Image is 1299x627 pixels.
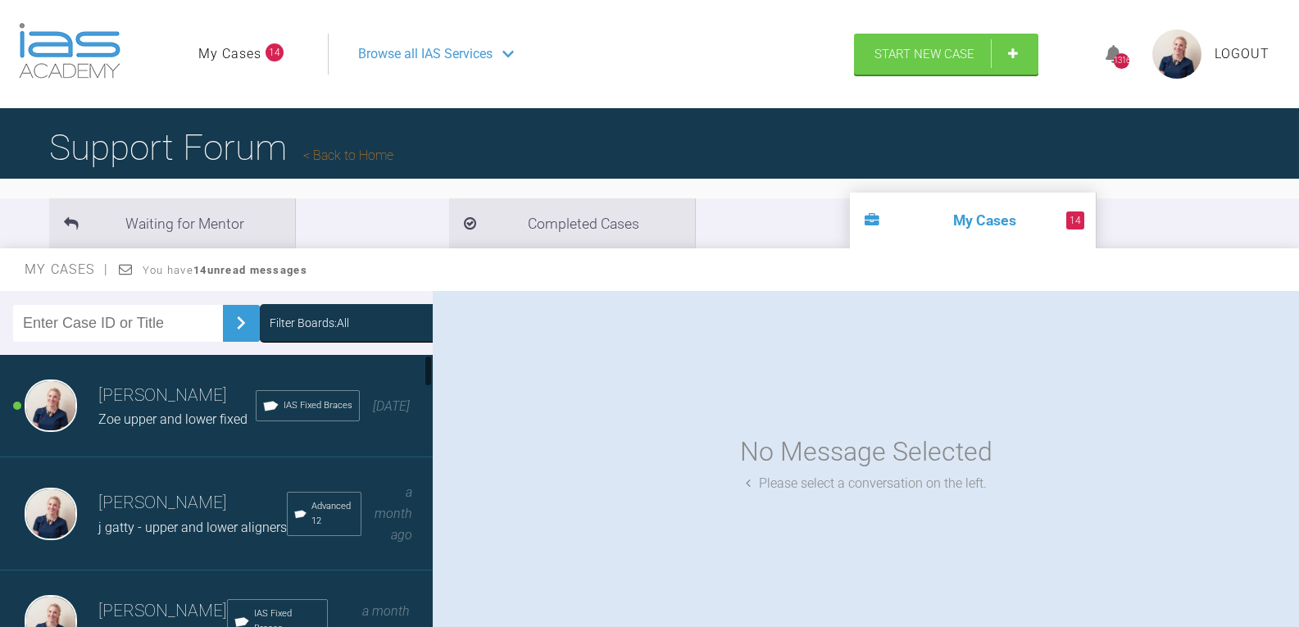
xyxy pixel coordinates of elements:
a: My Cases [198,43,261,65]
span: Browse all IAS Services [358,43,493,65]
li: Waiting for Mentor [49,198,295,248]
span: 14 [266,43,284,61]
li: My Cases [850,193,1096,248]
img: chevronRight.28bd32b0.svg [228,310,254,336]
img: Olivia Nixon [25,379,77,432]
span: My Cases [25,261,109,277]
span: Zoe upper and lower fixed [98,411,248,427]
h3: [PERSON_NAME] [98,382,256,410]
span: Advanced 12 [311,499,354,529]
img: profile.png [1152,30,1201,79]
div: 1316 [1114,53,1129,69]
span: j gatty - upper and lower aligners [98,520,287,535]
a: Logout [1215,43,1269,65]
img: Olivia Nixon [25,488,77,540]
li: Completed Cases [449,198,695,248]
strong: 14 unread messages [193,264,307,276]
h1: Support Forum [49,119,393,176]
span: Start New Case [874,47,974,61]
div: Filter Boards: All [270,314,349,332]
div: No Message Selected [740,431,992,473]
input: Enter Case ID or Title [13,305,223,342]
span: [DATE] [373,398,410,414]
div: Please select a conversation on the left. [746,473,987,494]
h3: [PERSON_NAME] [98,597,227,625]
a: Back to Home [303,148,393,163]
a: Start New Case [854,34,1038,75]
img: logo-light.3e3ef733.png [19,23,120,79]
span: IAS Fixed Braces [284,398,352,413]
span: You have [143,264,307,276]
span: 14 [1066,211,1084,229]
span: a month ago [375,484,412,542]
h3: [PERSON_NAME] [98,489,287,517]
